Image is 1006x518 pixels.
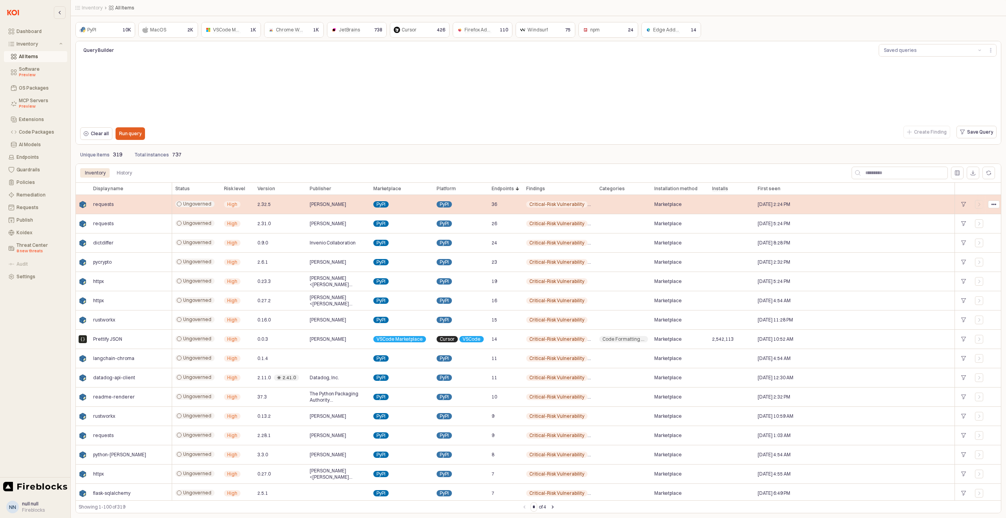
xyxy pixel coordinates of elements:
[592,220,642,227] span: High-Risk Vulnerability
[327,22,387,38] div: JetBrains738
[758,186,780,192] span: First seen
[758,201,790,208] span: [DATE] 2:24 PM
[529,336,584,342] span: Critical-Risk Vulnerability
[958,276,969,287] div: +
[310,432,346,439] span: [PERSON_NAME]
[183,470,211,477] span: Ungoverned
[17,230,62,235] div: Koidex
[183,393,211,400] span: Ungoverned
[712,186,728,192] span: Installs
[93,278,104,285] span: httpx
[492,220,497,227] span: 26
[175,186,190,192] span: Status
[592,375,642,381] span: High-Risk Vulnerability
[4,202,67,213] button: Requests
[903,126,950,138] button: Create Finding
[958,430,969,441] div: +
[4,152,67,163] button: Endpoints
[4,127,67,138] button: Code Packages
[4,271,67,282] button: Settings
[112,168,137,178] div: History
[93,220,114,227] span: requests
[257,278,271,285] span: 0.23.3
[150,26,166,34] div: MacOS
[310,259,346,265] span: [PERSON_NAME]
[440,432,449,439] span: PyPI
[641,22,701,38] div: Edge Add-ons14
[529,278,584,285] span: Critical-Risk Vulnerability
[283,375,296,381] div: 2.41.0
[19,129,62,135] div: Code Packages
[527,26,548,34] div: Windsurf
[958,353,969,364] div: +
[590,26,600,34] div: npm
[967,129,993,135] p: Save Query
[958,392,969,402] div: +
[492,336,497,342] span: 14
[492,375,497,381] span: 11
[19,72,62,78] div: Preview
[592,452,642,458] span: High-Risk Vulnerability
[492,355,497,362] span: 11
[548,502,557,512] button: Next page
[529,240,584,246] span: Critical-Risk Vulnerability
[313,26,319,33] p: 1K
[80,127,112,140] button: Clear all
[440,375,449,381] span: PyPI
[4,83,67,94] button: OS Packages
[257,220,271,227] span: 2.31.0
[113,151,122,159] p: 319
[529,317,584,323] span: Critical-Risk Vulnerability
[492,452,494,458] span: 8
[183,239,211,246] span: Ungoverned
[80,151,110,158] p: Unique items
[227,336,237,342] span: High
[187,26,193,33] p: 2K
[250,26,256,33] p: 1K
[654,336,682,342] span: Marketplace
[975,44,984,56] button: Show suggestions
[117,168,132,178] div: History
[87,26,96,34] div: PyPI
[529,394,584,400] span: Critical-Risk Vulnerability
[440,259,449,265] span: PyPI
[884,46,916,54] div: Saved queries
[183,432,211,438] span: Ungoverned
[758,240,790,246] span: [DATE] 8:28 PM
[529,375,584,381] span: Critical-Risk Vulnerability
[592,259,642,265] span: High-Risk Vulnerability
[6,501,19,513] button: nn
[463,336,481,342] span: VSCode
[17,167,62,173] div: Guardrails
[310,240,356,246] span: Invenio Collaboration
[958,450,969,460] div: +
[654,201,682,208] span: Marketplace
[93,413,115,419] span: rustworkx
[958,199,969,209] div: +
[310,294,367,307] span: [PERSON_NAME] <[PERSON_NAME][EMAIL_ADDRESS][DOMAIN_NAME]>
[376,201,386,208] span: PyPI
[183,278,211,284] span: Ungoverned
[93,201,114,208] span: requests
[227,240,237,246] span: High
[654,298,682,304] span: Marketplace
[183,451,211,457] span: Ungoverned
[654,432,682,439] span: Marketplace
[464,27,500,33] span: Firefox Add-ons
[183,355,211,361] span: Ungoverned
[437,186,456,192] span: Platform
[374,26,382,33] p: 738
[17,261,62,267] div: Audit
[492,186,514,192] span: Endpoints
[310,468,367,480] span: [PERSON_NAME] <[PERSON_NAME][EMAIL_ADDRESS][DOMAIN_NAME]>
[17,274,62,279] div: Settings
[227,259,237,265] span: High
[183,201,211,207] span: Ungoverned
[492,432,494,439] span: 9
[758,375,793,381] span: [DATE] 12:30 AM
[310,375,339,381] span: Datadog, Inc.
[758,317,793,323] span: [DATE] 11:28 PM
[492,259,497,265] span: 23
[958,296,969,306] div: +
[93,317,115,323] span: rustworkx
